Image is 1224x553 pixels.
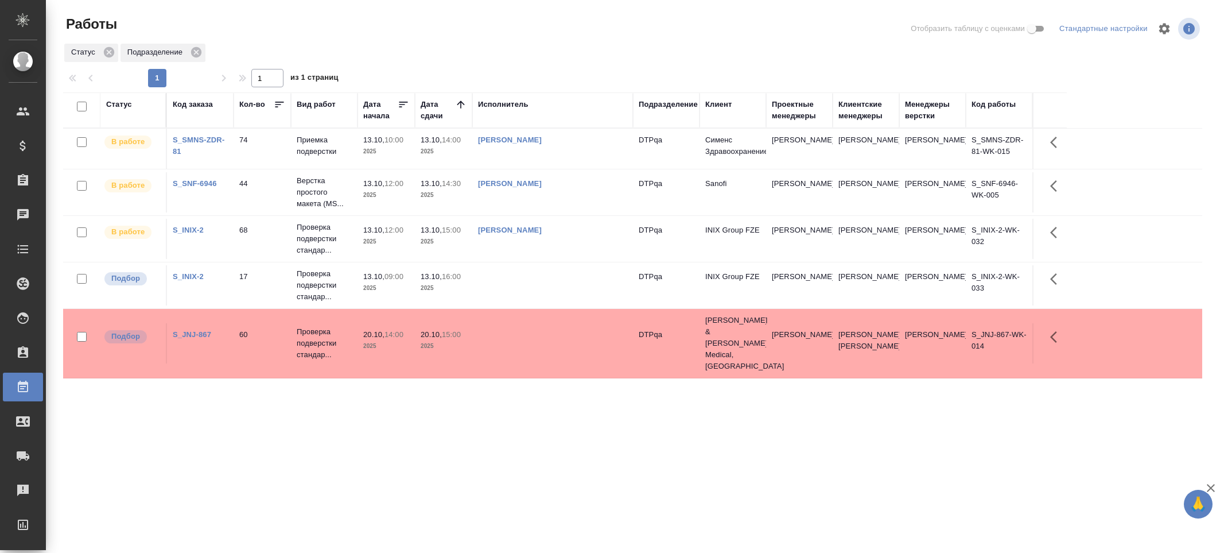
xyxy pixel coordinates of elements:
td: S_INIX-2-WK-032 [966,219,1032,259]
p: 12:00 [384,179,403,188]
td: 17 [234,265,291,305]
a: S_INIX-2 [173,226,204,234]
p: 15:00 [442,330,461,339]
td: [PERSON_NAME] [766,219,833,259]
div: Можно подбирать исполнителей [103,271,160,287]
p: [PERSON_NAME] [905,225,960,236]
p: Верстка простого макета (MS... [297,175,352,210]
td: [PERSON_NAME] [833,172,899,212]
p: Статус [71,47,99,58]
td: S_JNJ-867-WK-014 [966,323,1032,363]
div: Дата сдачи [421,99,455,122]
span: Работы [63,15,117,33]
p: [PERSON_NAME] [905,329,960,341]
p: 10:00 [384,136,403,144]
td: 60 [234,323,291,363]
td: 44 [234,172,291,212]
div: split button [1056,20,1151,38]
p: 2025 [363,190,409,201]
p: 2025 [363,146,409,157]
div: Проектные менеджеры [772,99,827,122]
p: Проверка подверстки стандар... [297,326,352,361]
p: 2025 [421,146,467,157]
p: INIX Group FZE [705,225,760,236]
td: 74 [234,129,291,169]
td: DTPqa [633,129,700,169]
a: S_INIX-2 [173,272,204,281]
p: 16:00 [442,272,461,281]
p: [PERSON_NAME] [905,271,960,283]
td: [PERSON_NAME], [PERSON_NAME] [833,323,899,363]
p: 2025 [421,190,467,201]
button: Здесь прячутся важные кнопки [1043,265,1071,293]
td: [PERSON_NAME] [766,172,833,212]
p: 13.10, [421,136,442,144]
p: 13.10, [363,179,384,188]
p: [PERSON_NAME] & [PERSON_NAME] Medical, [GEOGRAPHIC_DATA] [705,315,760,372]
p: 2025 [363,283,409,294]
p: 13.10, [421,179,442,188]
a: S_SMNS-ZDR-81 [173,136,224,156]
p: 14:30 [442,179,461,188]
div: Менеджеры верстки [905,99,960,122]
button: Здесь прячутся важные кнопки [1043,129,1071,156]
p: 13.10, [421,272,442,281]
span: Посмотреть информацию [1178,18,1202,40]
div: Вид работ [297,99,336,110]
div: Исполнитель выполняет работу [103,134,160,150]
p: 20.10, [421,330,442,339]
div: Подразделение [121,44,205,62]
p: 20.10, [363,330,384,339]
p: 2025 [363,236,409,248]
p: [PERSON_NAME] [905,178,960,190]
p: Сименс Здравоохранение [705,134,760,157]
a: [PERSON_NAME] [478,226,542,234]
p: В работе [111,226,145,238]
div: Кол-во [239,99,265,110]
td: [PERSON_NAME] [833,129,899,169]
p: 12:00 [384,226,403,234]
td: S_INIX-2-WK-033 [966,265,1032,305]
p: 13.10, [363,226,384,234]
button: Здесь прячутся важные кнопки [1043,323,1071,351]
p: Подразделение [127,47,186,58]
div: Подразделение [639,99,698,110]
p: 13.10, [421,226,442,234]
p: 14:00 [442,136,461,144]
a: [PERSON_NAME] [478,136,542,144]
div: Исполнитель выполняет работу [103,178,160,194]
div: Можно подбирать исполнителей [103,329,160,345]
td: [PERSON_NAME] [766,323,833,363]
div: Статус [106,99,132,110]
div: Дата начала [363,99,398,122]
td: S_SMNS-ZDR-81-WK-015 [966,129,1032,169]
p: Приемка подверстки [297,134,352,157]
p: Проверка подверстки стандар... [297,268,352,303]
div: Код работы [972,99,1016,110]
div: Клиент [705,99,732,110]
p: [PERSON_NAME] [905,134,960,146]
p: Проверка подверстки стандар... [297,222,352,256]
td: DTPqa [633,265,700,305]
div: Статус [64,44,118,62]
td: [PERSON_NAME] [833,265,899,305]
td: DTPqa [633,172,700,212]
a: [PERSON_NAME] [478,179,542,188]
p: 14:00 [384,330,403,339]
p: 09:00 [384,272,403,281]
td: DTPqa [633,219,700,259]
p: В работе [111,180,145,191]
a: S_JNJ-867 [173,330,211,339]
p: 2025 [421,341,467,352]
button: 🙏 [1184,490,1213,519]
span: из 1 страниц [290,71,339,87]
div: Код заказа [173,99,213,110]
p: В работе [111,136,145,148]
p: 2025 [421,283,467,294]
span: Настроить таблицу [1151,15,1178,42]
span: 🙏 [1188,492,1208,516]
a: S_SNF-6946 [173,179,217,188]
div: Исполнитель [478,99,529,110]
p: 13.10, [363,136,384,144]
td: DTPqa [633,323,700,363]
